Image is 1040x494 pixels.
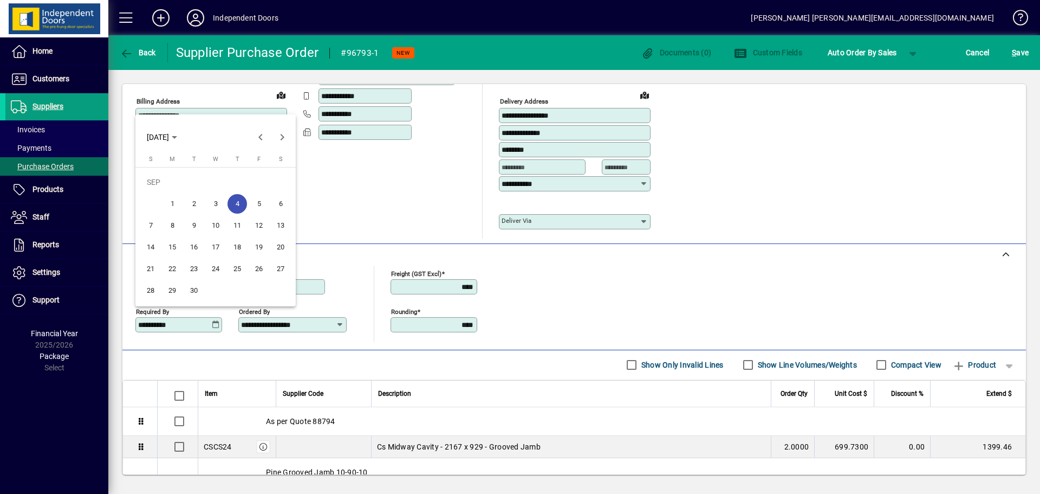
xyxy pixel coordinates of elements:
[249,194,269,214] span: 5
[271,194,290,214] span: 6
[205,236,226,258] button: Wed Sep 17 2025
[270,258,291,280] button: Sat Sep 27 2025
[140,171,291,193] td: SEP
[257,156,261,163] span: F
[227,238,247,257] span: 18
[183,280,205,301] button: Tue Sep 30 2025
[226,215,248,236] button: Thu Sep 11 2025
[270,215,291,236] button: Sat Sep 13 2025
[271,238,290,257] span: 20
[183,193,205,215] button: Tue Sep 02 2025
[249,259,269,279] span: 26
[170,156,175,163] span: M
[227,194,247,214] span: 4
[226,258,248,280] button: Thu Sep 25 2025
[162,259,182,279] span: 22
[192,156,196,163] span: T
[161,215,183,236] button: Mon Sep 08 2025
[141,259,160,279] span: 21
[206,216,225,235] span: 10
[149,156,153,163] span: S
[140,215,161,236] button: Sun Sep 07 2025
[162,194,182,214] span: 1
[248,236,270,258] button: Fri Sep 19 2025
[271,259,290,279] span: 27
[184,216,204,235] span: 9
[147,133,169,142] span: [DATE]
[140,280,161,301] button: Sun Sep 28 2025
[248,258,270,280] button: Fri Sep 26 2025
[206,238,225,257] span: 17
[141,216,160,235] span: 7
[206,259,225,279] span: 24
[236,156,239,163] span: T
[226,193,248,215] button: Thu Sep 04 2025
[271,216,290,235] span: 13
[161,258,183,280] button: Mon Sep 22 2025
[184,259,204,279] span: 23
[248,215,270,236] button: Fri Sep 12 2025
[271,126,293,148] button: Next month
[248,193,270,215] button: Fri Sep 05 2025
[141,281,160,300] span: 28
[183,236,205,258] button: Tue Sep 16 2025
[161,280,183,301] button: Mon Sep 29 2025
[249,238,269,257] span: 19
[140,236,161,258] button: Sun Sep 14 2025
[206,194,225,214] span: 3
[184,194,204,214] span: 2
[141,238,160,257] span: 14
[227,216,247,235] span: 11
[183,215,205,236] button: Tue Sep 09 2025
[205,193,226,215] button: Wed Sep 03 2025
[205,215,226,236] button: Wed Sep 10 2025
[162,238,182,257] span: 15
[270,236,291,258] button: Sat Sep 20 2025
[227,259,247,279] span: 25
[140,258,161,280] button: Sun Sep 21 2025
[213,156,218,163] span: W
[184,281,204,300] span: 30
[161,193,183,215] button: Mon Sep 01 2025
[279,156,283,163] span: S
[226,236,248,258] button: Thu Sep 18 2025
[249,216,269,235] span: 12
[183,258,205,280] button: Tue Sep 23 2025
[161,236,183,258] button: Mon Sep 15 2025
[250,126,271,148] button: Previous month
[142,127,181,147] button: Choose month and year
[162,281,182,300] span: 29
[184,238,204,257] span: 16
[205,258,226,280] button: Wed Sep 24 2025
[270,193,291,215] button: Sat Sep 06 2025
[162,216,182,235] span: 8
